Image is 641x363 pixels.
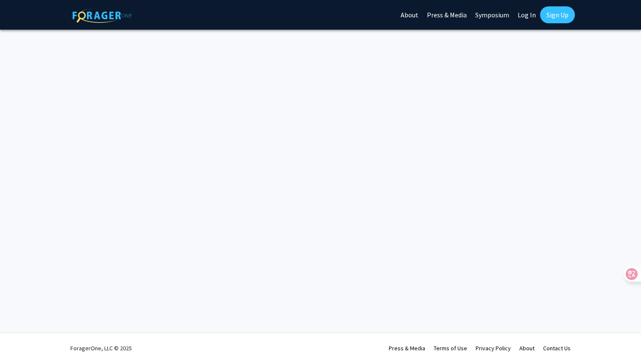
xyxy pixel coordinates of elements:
a: Sign Up [540,6,575,23]
a: Contact Us [543,344,571,352]
a: Terms of Use [434,344,467,352]
a: About [519,344,535,352]
a: Privacy Policy [476,344,511,352]
a: Press & Media [389,344,425,352]
img: ForagerOne Logo [72,8,132,23]
div: ForagerOne, LLC © 2025 [70,333,132,363]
